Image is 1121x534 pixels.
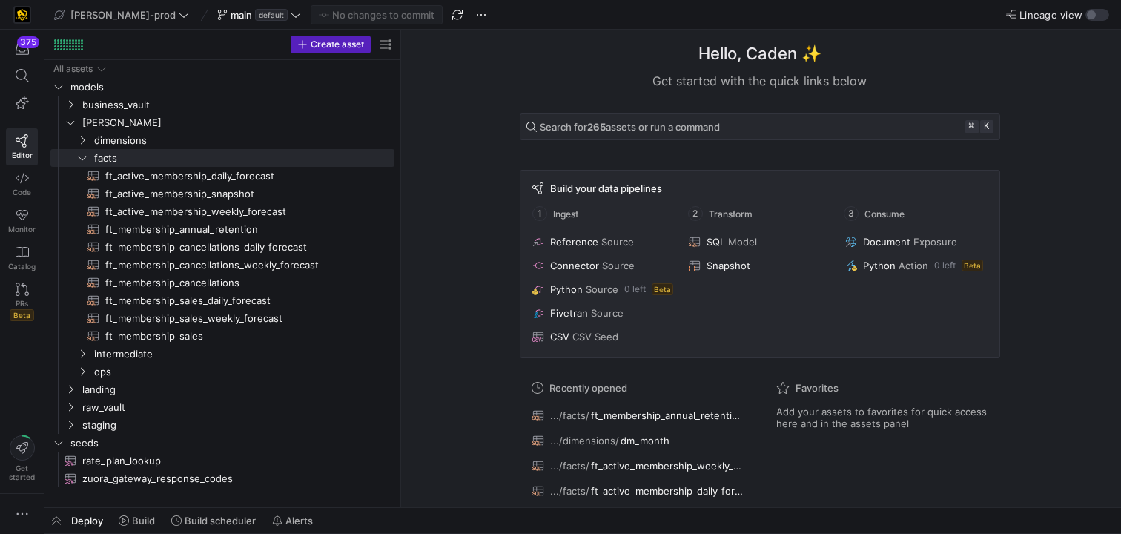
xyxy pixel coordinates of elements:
[82,96,392,113] span: business_vault
[53,64,93,74] div: All assets
[980,120,993,133] kbd: k
[529,406,747,425] button: .../facts/ft_membership_annual_retention
[50,416,394,434] div: Press SPACE to select this row.
[50,167,394,185] a: ft_active_membership_daily_forecast​​​​​​​​​​
[71,515,103,527] span: Deploy
[105,328,377,345] span: ft_membership_sales​​​​​​​​​​
[520,72,1000,90] div: Get started with the quick links below
[550,409,589,421] span: .../facts/
[529,431,747,450] button: .../dimensions/dm_month
[1019,9,1082,21] span: Lineage view
[165,508,262,533] button: Build scheduler
[652,283,673,295] span: Beta
[70,79,392,96] span: models
[550,331,569,343] span: CSV
[842,233,990,251] button: DocumentExposure
[529,257,677,274] button: ConnectorSource
[82,114,392,131] span: [PERSON_NAME]
[6,277,38,327] a: PRsBeta
[50,220,394,238] a: ft_membership_annual_retention​​​​​​​​​​
[540,121,720,133] span: Search for assets or run a command
[50,291,394,309] a: ft_membership_sales_daily_forecast​​​​​​​​​​
[550,260,599,271] span: Connector
[529,280,677,298] button: PythonSource0 leftBeta
[12,151,33,159] span: Editor
[686,257,833,274] button: Snapshot
[776,406,988,429] span: Add your assets to favorites for quick access here and in the assets panel
[94,363,392,380] span: ops
[601,236,634,248] span: Source
[17,36,39,48] div: 375
[94,150,392,167] span: facts
[50,113,394,131] div: Press SPACE to select this row.
[6,165,38,202] a: Code
[50,309,394,327] a: ft_membership_sales_weekly_forecast​​​​​​​​​​
[842,257,990,274] button: PythonAction0 leftBeta
[6,128,38,165] a: Editor
[50,469,394,487] div: Press SPACE to select this row.
[50,78,394,96] div: Press SPACE to select this row.
[728,236,757,248] span: Model
[707,260,750,271] span: Snapshot
[50,96,394,113] div: Press SPACE to select this row.
[6,36,38,62] button: 375
[913,236,957,248] span: Exposure
[50,452,394,469] div: Press SPACE to select this row.
[50,469,394,487] a: zuora_gateway_response_codes​​​​​​
[586,283,618,295] span: Source
[214,5,305,24] button: maindefault
[550,460,589,472] span: .../facts/
[105,257,377,274] span: ft_membership_cancellations_weekly_forecast​​​​​​​​​​
[707,236,725,248] span: SQL
[105,310,377,327] span: ft_membership_sales_weekly_forecast​​​​​​​​​​
[863,260,896,271] span: Python
[6,429,38,487] button: Getstarted
[962,260,983,271] span: Beta
[698,42,821,66] h1: Hello, Caden ✨
[550,307,588,319] span: Fivetran
[50,327,394,345] div: Press SPACE to select this row.
[591,485,743,497] span: ft_active_membership_daily_forecast
[70,435,392,452] span: seeds
[602,260,635,271] span: Source
[6,240,38,277] a: Catalog
[9,464,35,481] span: Get started
[50,167,394,185] div: Press SPACE to select this row.
[50,5,193,24] button: [PERSON_NAME]-prod
[255,9,288,21] span: default
[50,131,394,149] div: Press SPACE to select this row.
[82,470,377,487] span: zuora_gateway_response_codes​​​​​​
[105,203,377,220] span: ft_active_membership_weekly_forecast​​​​​​​​​​
[50,256,394,274] div: Press SPACE to select this row.
[70,9,176,21] span: [PERSON_NAME]-prod
[572,331,618,343] span: CSV Seed
[550,435,619,446] span: .../dimensions/
[591,409,743,421] span: ft_membership_annual_retention
[796,382,839,394] span: Favorites
[82,399,392,416] span: raw_vault
[15,7,30,22] img: https://storage.googleapis.com/y42-prod-data-exchange/images/uAsz27BndGEK0hZWDFeOjoxA7jCwgK9jE472...
[6,2,38,27] a: https://storage.googleapis.com/y42-prod-data-exchange/images/uAsz27BndGEK0hZWDFeOjoxA7jCwgK9jE472...
[105,168,377,185] span: ft_active_membership_daily_forecast​​​​​​​​​​
[50,309,394,327] div: Press SPACE to select this row.
[105,239,377,256] span: ft_membership_cancellations_daily_forecast​​​​​​​​​​
[529,328,677,346] button: CSVCSV Seed
[50,185,394,202] div: Press SPACE to select this row.
[624,284,646,294] span: 0 left
[16,299,28,308] span: PRs
[105,274,377,291] span: ft_membership_cancellations​​​​​​​​​​
[549,382,627,394] span: Recently opened
[8,225,36,234] span: Monitor
[285,515,313,527] span: Alerts
[132,515,155,527] span: Build
[50,291,394,309] div: Press SPACE to select this row.
[105,221,377,238] span: ft_membership_annual_retention​​​​​​​​​​
[50,363,394,380] div: Press SPACE to select this row.
[550,182,662,194] span: Build your data pipelines
[94,132,392,149] span: dimensions
[50,238,394,256] div: Press SPACE to select this row.
[863,236,910,248] span: Document
[520,113,1000,140] button: Search for265assets or run a command⌘k
[965,120,979,133] kbd: ⌘
[529,456,747,475] button: .../facts/ft_active_membership_weekly_forecast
